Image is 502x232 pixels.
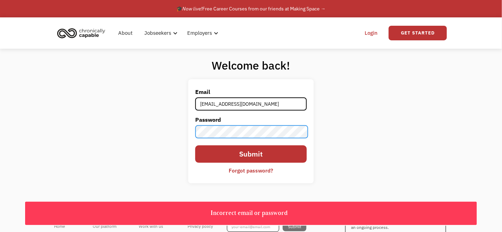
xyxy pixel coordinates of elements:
[183,22,220,44] div: Employers
[195,145,307,163] input: Submit
[54,222,79,231] div: Home
[54,222,79,231] a: Home
[55,25,111,41] a: home
[139,222,174,231] div: Work with us
[224,165,279,176] a: Forgot password?
[188,58,314,72] h1: Welcome back!
[227,222,279,232] input: your-email@email.com
[140,22,180,44] div: Jobseekers
[389,26,447,40] a: Get Started
[195,86,307,177] form: Email Form 2
[195,114,307,125] label: Password
[176,5,326,13] div: 🎓 Free Career Courses from our friends at Making Space →
[187,29,212,37] div: Employers
[195,86,307,97] label: Email
[229,166,273,175] div: Forgot password?
[188,222,213,231] div: Privacy policy
[227,222,306,232] form: Footer Newsletter
[55,25,107,41] img: Chronically Capable logo
[360,22,382,44] a: Login
[182,6,202,12] em: Now live!
[188,222,213,231] a: Privacy policy
[93,222,125,231] div: Our platform
[195,97,307,111] input: john@doe.com
[283,222,306,231] input: Submit
[25,208,473,219] div: Incorrect email or password
[139,222,174,231] a: Work with us
[114,22,137,44] a: About
[144,29,171,37] div: Jobseekers
[93,222,125,231] a: Our platform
